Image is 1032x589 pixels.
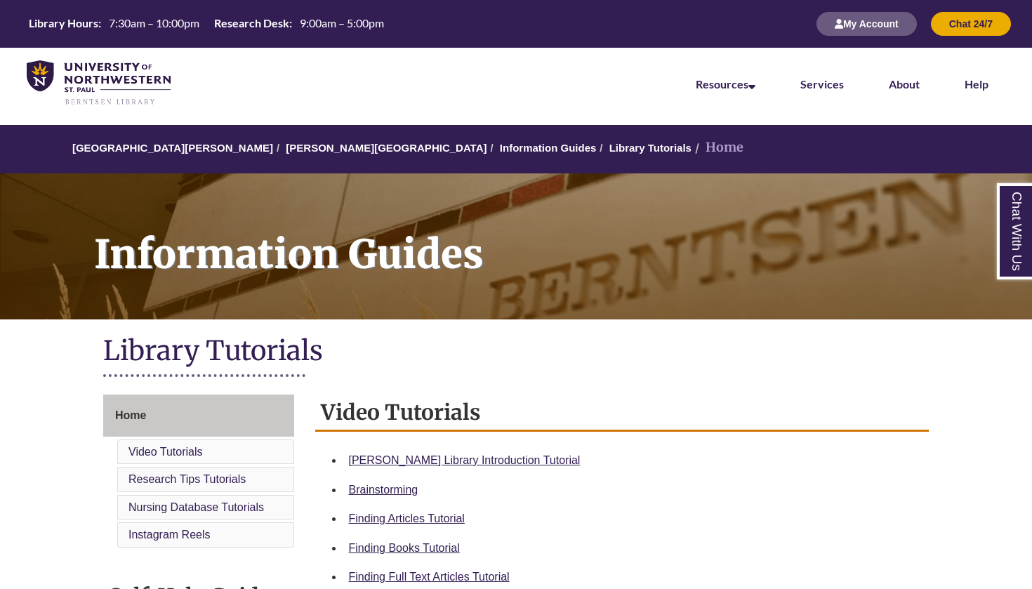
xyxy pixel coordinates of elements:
[349,512,465,524] a: Finding Articles Tutorial
[965,77,988,91] a: Help
[315,395,930,432] h2: Video Tutorials
[128,501,264,513] a: Nursing Database Tutorials
[72,142,273,154] a: [GEOGRAPHIC_DATA][PERSON_NAME]
[209,15,294,31] th: Research Desk:
[23,15,390,31] table: Hours Today
[128,473,246,485] a: Research Tips Tutorials
[500,142,597,154] a: Information Guides
[128,446,203,458] a: Video Tutorials
[931,12,1011,36] button: Chat 24/7
[816,12,917,36] button: My Account
[109,16,199,29] span: 7:30am – 10:00pm
[27,60,171,106] img: UNWSP Library Logo
[79,173,1032,301] h1: Information Guides
[889,77,920,91] a: About
[696,77,755,91] a: Resources
[103,395,294,550] div: Guide Page Menu
[23,15,103,31] th: Library Hours:
[128,529,211,541] a: Instagram Reels
[816,18,917,29] a: My Account
[692,138,743,158] li: Home
[103,395,294,437] a: Home
[300,16,384,29] span: 9:00am – 5:00pm
[103,333,929,371] h1: Library Tutorials
[286,142,487,154] a: [PERSON_NAME][GEOGRAPHIC_DATA]
[349,484,418,496] a: Brainstorming
[23,15,390,32] a: Hours Today
[349,542,460,554] a: Finding Books Tutorial
[349,454,581,466] a: [PERSON_NAME] Library Introduction Tutorial
[115,409,146,421] span: Home
[800,77,844,91] a: Services
[349,571,510,583] a: Finding Full Text Articles Tutorial
[609,142,692,154] a: Library Tutorials
[931,18,1011,29] a: Chat 24/7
